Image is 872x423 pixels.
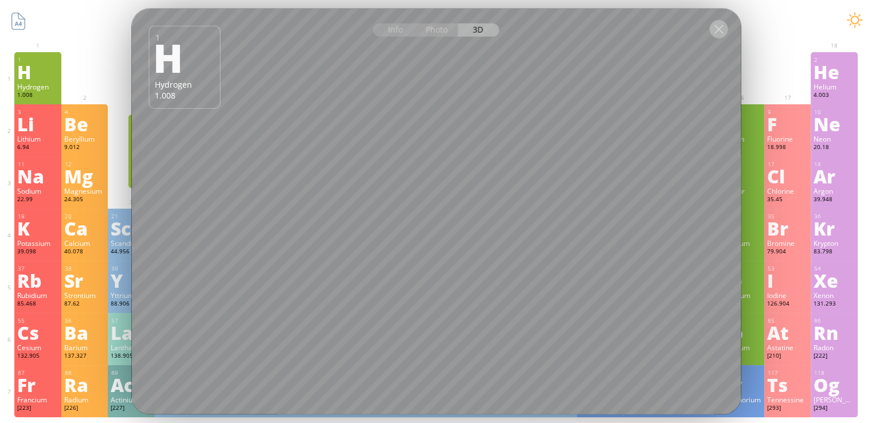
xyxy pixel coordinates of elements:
[17,143,58,152] div: 6.94
[64,248,105,257] div: 40.078
[767,300,808,309] div: 126.904
[64,404,105,413] div: [226]
[111,369,152,377] div: 89
[17,352,58,361] div: 132.905
[64,352,105,361] div: 137.327
[111,317,152,324] div: 57
[721,108,761,116] div: 8
[64,323,105,342] div: Ba
[814,271,855,289] div: Xe
[111,238,152,248] div: Scandium
[768,317,808,324] div: 85
[417,23,458,37] div: Photo
[767,186,808,195] div: Chlorine
[814,375,855,394] div: Og
[64,219,105,237] div: Ca
[814,395,855,404] div: [PERSON_NAME]
[65,213,105,220] div: 20
[767,143,808,152] div: 18.998
[767,343,808,352] div: Astatine
[814,352,855,361] div: [222]
[17,167,58,185] div: Na
[767,271,808,289] div: I
[17,195,58,205] div: 22.99
[767,395,808,404] div: Tennessine
[111,375,152,394] div: Ac
[814,56,855,64] div: 2
[111,213,152,220] div: 21
[767,115,808,133] div: F
[18,56,58,64] div: 1
[65,317,105,324] div: 56
[17,375,58,394] div: Fr
[153,38,212,77] div: H
[767,375,808,394] div: Ts
[721,213,761,220] div: 34
[17,300,58,309] div: 85.468
[814,134,855,143] div: Neon
[64,143,105,152] div: 9.012
[111,219,152,237] div: Sc
[814,62,855,81] div: He
[64,186,105,195] div: Magnesium
[721,265,761,272] div: 52
[6,6,866,29] h1: Talbica. Interactive chemistry
[64,195,105,205] div: 24.305
[768,160,808,168] div: 17
[767,248,808,257] div: 79.904
[814,238,855,248] div: Krypton
[814,108,855,116] div: 10
[111,248,152,257] div: 44.956
[64,375,105,394] div: Ra
[64,134,105,143] div: Beryllium
[768,369,808,377] div: 117
[721,369,761,377] div: 116
[814,265,855,272] div: 54
[17,82,58,91] div: Hydrogen
[17,115,58,133] div: Li
[814,82,855,91] div: Helium
[814,323,855,342] div: Rn
[721,160,761,168] div: 16
[17,219,58,237] div: K
[768,265,808,272] div: 53
[767,219,808,237] div: Br
[17,238,58,248] div: Potassium
[64,271,105,289] div: Sr
[17,343,58,352] div: Cesium
[768,213,808,220] div: 35
[767,195,808,205] div: 35.45
[814,317,855,324] div: 86
[814,91,855,100] div: 4.003
[814,248,855,257] div: 83.798
[111,343,152,352] div: Lanthanum
[111,352,152,361] div: 138.905
[814,343,855,352] div: Radon
[64,291,105,300] div: Strontium
[814,115,855,133] div: Ne
[17,271,58,289] div: Rb
[111,404,152,413] div: [227]
[111,323,152,342] div: La
[814,300,855,309] div: 131.293
[767,134,808,143] div: Fluorine
[814,291,855,300] div: Xenon
[18,265,58,272] div: 37
[18,160,58,168] div: 11
[814,186,855,195] div: Argon
[17,404,58,413] div: [223]
[64,300,105,309] div: 87.62
[17,323,58,342] div: Cs
[111,271,152,289] div: Y
[65,108,105,116] div: 4
[814,219,855,237] div: Kr
[64,343,105,352] div: Barium
[18,369,58,377] div: 87
[65,160,105,168] div: 12
[767,291,808,300] div: Iodine
[18,108,58,116] div: 3
[814,369,855,377] div: 118
[767,352,808,361] div: [210]
[64,167,105,185] div: Mg
[767,167,808,185] div: Cl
